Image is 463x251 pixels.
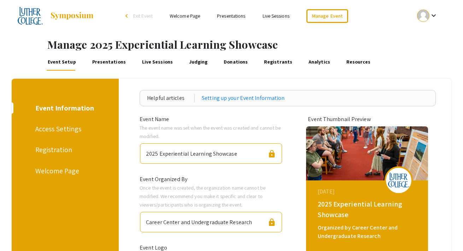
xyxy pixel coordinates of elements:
[306,9,348,23] a: Manage Event
[50,12,94,20] img: Symposium by ForagerOne
[188,54,209,71] a: Judging
[125,14,130,18] div: arrow_back_ios
[308,115,421,124] div: Event Thumbnail Preview
[141,54,174,71] a: Live Sessions
[263,54,294,71] a: Registrants
[268,150,276,158] span: lock
[35,103,94,113] div: Event Information
[35,124,93,134] div: Access Settings
[133,13,153,19] span: Exit Event
[140,184,265,208] span: Once the event is created, the organization name cannot be modified. We recommend you make it spe...
[202,94,285,102] a: Setting up your Event Information
[47,38,463,51] h1: Manage 2025 Experiential Learning Showcase
[18,7,43,25] img: 2025 Experiential Learning Showcase
[318,187,418,196] div: [DATE]
[18,7,94,25] a: 2025 Experiential Learning Showcase
[223,54,249,71] a: Donations
[268,218,276,227] span: lock
[306,126,428,180] img: 2025-experiential-learning-showcase_eventCoverPhoto_3051d9__thumb.jpg
[307,54,331,71] a: Analytics
[35,144,93,155] div: Registration
[147,94,195,102] div: Helpful articles
[217,13,245,19] a: Presentations
[170,13,200,19] a: Welcome Page
[46,54,77,71] a: Event Setup
[134,115,288,124] div: Event Name
[429,11,438,20] mat-icon: Expand account dropdown
[134,175,288,184] div: Event Organized By
[146,147,237,158] div: 2025 Experiential Learning Showcase
[5,219,30,246] iframe: Chat
[318,223,418,240] div: Organized by Career Center and Undergraduate Research
[388,173,409,188] img: 2025-experiential-learning-showcase_eventLogo_377aea_.png
[146,215,252,227] div: Career Center and Undergraduate Research
[410,8,445,24] button: Expand account dropdown
[345,54,371,71] a: Resources
[35,166,93,176] div: Welcome Page
[91,54,127,71] a: Presentations
[318,199,418,220] div: 2025 Experiential Learning Showcase
[263,13,289,19] a: Live Sessions
[140,124,281,139] span: The event name was set when the event was created and cannot be modified.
